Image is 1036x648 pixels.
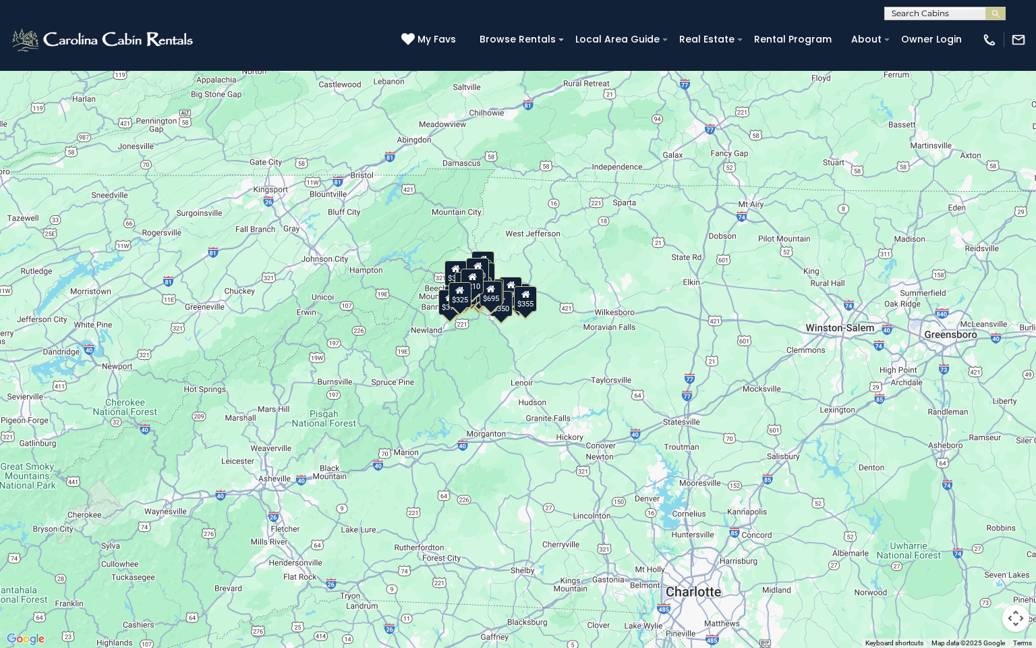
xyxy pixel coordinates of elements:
a: My Favs [401,32,459,47]
span: My Favs [418,32,456,47]
img: phone-regular-white.png [982,32,997,47]
a: Local Area Guide [569,29,666,50]
a: Browse Rentals [473,29,563,50]
a: Owner Login [894,29,969,50]
a: Rental Program [747,29,838,50]
img: White-1-2.png [10,26,197,53]
a: About [844,29,888,50]
a: Real Estate [672,29,741,50]
img: mail-regular-white.png [1011,32,1026,47]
